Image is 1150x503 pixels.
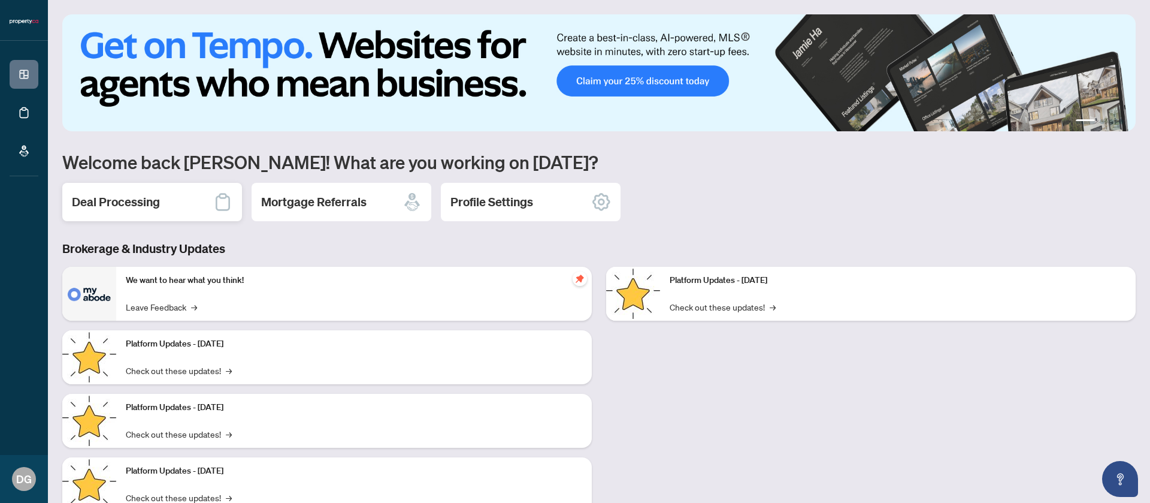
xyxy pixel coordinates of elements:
span: → [226,364,232,377]
p: Platform Updates - [DATE] [126,401,582,414]
button: 4 [1119,119,1124,124]
img: Platform Updates - June 23, 2025 [606,267,660,321]
img: Platform Updates - September 16, 2025 [62,330,116,384]
img: Platform Updates - July 21, 2025 [62,394,116,448]
p: Platform Updates - [DATE] [126,338,582,351]
h2: Deal Processing [72,194,160,210]
h2: Profile Settings [450,194,533,210]
a: Check out these updates!→ [126,427,232,441]
p: Platform Updates - [DATE] [670,274,1126,287]
h1: Welcome back [PERSON_NAME]! What are you working on [DATE]? [62,150,1136,173]
p: Platform Updates - [DATE] [126,465,582,478]
img: Slide 0 [62,14,1136,131]
a: Check out these updates!→ [126,364,232,377]
button: Open asap [1102,461,1138,497]
h2: Mortgage Referrals [261,194,367,210]
span: → [226,427,232,441]
button: 1 [1076,119,1095,124]
button: 2 [1100,119,1104,124]
span: → [191,300,197,314]
h3: Brokerage & Industry Updates [62,240,1136,257]
span: → [770,300,776,314]
span: DG [16,471,32,487]
img: We want to hear what you think! [62,267,116,321]
button: 3 [1109,119,1114,124]
a: Check out these updates!→ [670,300,776,314]
span: pushpin [573,272,587,286]
p: We want to hear what you think! [126,274,582,287]
img: logo [10,18,38,25]
a: Leave Feedback→ [126,300,197,314]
